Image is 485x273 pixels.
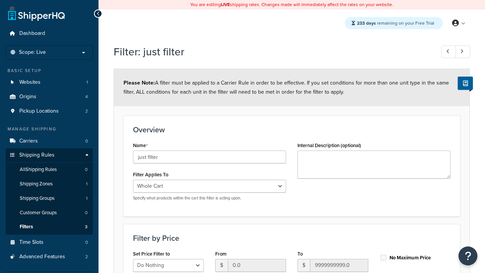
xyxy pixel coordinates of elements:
span: 1 [86,195,88,202]
label: Internal Description (optional) [297,143,361,148]
div: Manage Shipping [6,126,93,132]
span: Customer Groups [20,210,57,216]
a: Time Slots0 [6,235,93,249]
a: AllShipping Rules0 [6,163,93,177]
a: Advanced Features2 [6,250,93,264]
li: Shipping Rules [6,148,93,235]
a: Previous Record [441,45,456,58]
label: Filter Applies To [133,172,168,177]
span: Carriers [19,138,38,144]
h3: Overview [133,126,451,134]
span: Advanced Features [19,254,65,260]
a: Dashboard [6,27,93,41]
a: Shipping Groups1 [6,191,93,206]
a: Customer Groups0 [6,206,93,220]
li: Origins [6,90,93,104]
a: Carriers0 [6,134,93,148]
span: remaining on your Free Trial [357,20,434,27]
li: Shipping Groups [6,191,93,206]
strong: Please Note: [124,79,155,87]
label: To [297,251,303,257]
a: Shipping Rules [6,148,93,162]
b: LIVE [221,1,230,8]
li: Websites [6,75,93,89]
span: $ [215,259,228,272]
li: Carriers [6,134,93,148]
a: Origins4 [6,90,93,104]
span: 1 [86,79,88,86]
label: Set Price Filter to [133,251,170,257]
span: Origins [19,94,36,100]
li: Pickup Locations [6,104,93,118]
span: Shipping Zones [20,181,53,187]
button: Show Help Docs [458,77,473,90]
strong: 233 days [357,20,376,27]
a: Shipping Zones1 [6,177,93,191]
label: No Maximum Price [390,254,431,261]
span: Shipping Rules [19,152,55,158]
label: From [215,251,227,257]
span: Filters [20,224,33,230]
span: Time Slots [19,239,44,246]
span: 2 [85,108,88,115]
span: 0 [85,239,88,246]
span: 0 [85,210,88,216]
span: A filter must be applied to a Carrier Rule in order to be effective. If you set conditions for mo... [124,79,449,96]
span: 3 [85,224,88,230]
a: Next Record [455,45,470,58]
span: 0 [85,138,88,144]
span: Shipping Groups [20,195,55,202]
span: Dashboard [19,30,45,37]
div: Basic Setup [6,67,93,74]
button: Open Resource Center [458,246,477,265]
li: Filters [6,220,93,234]
h3: Filter by Price [133,234,451,242]
span: Scope: Live [19,49,46,56]
label: Name [133,143,148,149]
span: 0 [85,166,88,173]
li: Time Slots [6,235,93,249]
span: $ [297,259,310,272]
a: Pickup Locations2 [6,104,93,118]
span: 1 [86,181,88,187]
a: Websites1 [6,75,93,89]
p: Specify what products within the cart this filter is acting upon. [133,195,286,201]
li: Advanced Features [6,250,93,264]
span: 4 [85,94,88,100]
span: All Shipping Rules [20,166,57,173]
li: Customer Groups [6,206,93,220]
li: Shipping Zones [6,177,93,191]
span: Pickup Locations [19,108,59,115]
h1: Filter: just filter [114,44,427,59]
span: Websites [19,79,41,86]
span: 2 [85,254,88,260]
a: Filters3 [6,220,93,234]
